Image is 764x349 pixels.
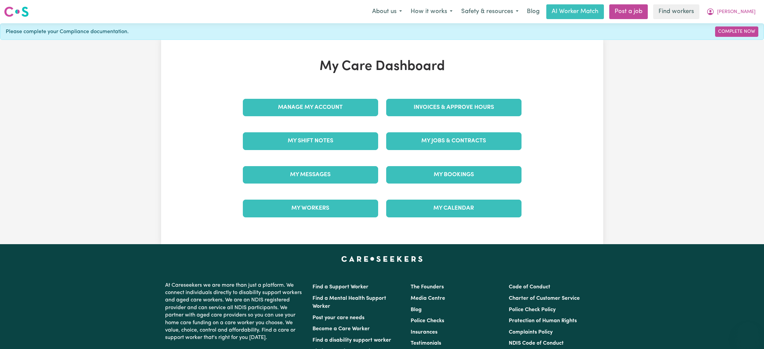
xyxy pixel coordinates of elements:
button: About us [368,5,406,19]
a: NDIS Code of Conduct [509,341,564,346]
a: My Shift Notes [243,132,378,150]
span: [PERSON_NAME] [717,8,756,16]
button: My Account [702,5,760,19]
a: Police Checks [411,318,444,324]
a: Complete Now [715,26,758,37]
a: Find a disability support worker [312,338,391,343]
a: Blog [523,4,544,19]
a: Post a job [609,4,648,19]
img: Careseekers logo [4,6,29,18]
a: Find a Mental Health Support Worker [312,296,386,309]
a: Blog [411,307,422,312]
a: Become a Care Worker [312,326,370,332]
a: My Jobs & Contracts [386,132,522,150]
iframe: Button to launch messaging window, conversation in progress [737,322,759,344]
a: The Founders [411,284,444,290]
a: Find workers [653,4,699,19]
a: Media Centre [411,296,445,301]
a: Protection of Human Rights [509,318,577,324]
a: Complaints Policy [509,330,553,335]
a: Post your care needs [312,315,364,321]
span: Please complete your Compliance documentation. [6,28,129,36]
button: Safety & resources [457,5,523,19]
p: At Careseekers we are more than just a platform. We connect individuals directly to disability su... [165,279,304,344]
a: Manage My Account [243,99,378,116]
h1: My Care Dashboard [239,59,526,75]
a: My Workers [243,200,378,217]
button: How it works [406,5,457,19]
a: AI Worker Match [546,4,604,19]
a: My Calendar [386,200,522,217]
a: My Bookings [386,166,522,184]
a: Testimonials [411,341,441,346]
a: Code of Conduct [509,284,550,290]
a: Charter of Customer Service [509,296,580,301]
a: Find a Support Worker [312,284,368,290]
a: Careseekers logo [4,4,29,19]
a: My Messages [243,166,378,184]
a: Careseekers home page [341,256,423,262]
a: Police Check Policy [509,307,556,312]
a: Invoices & Approve Hours [386,99,522,116]
a: Insurances [411,330,437,335]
